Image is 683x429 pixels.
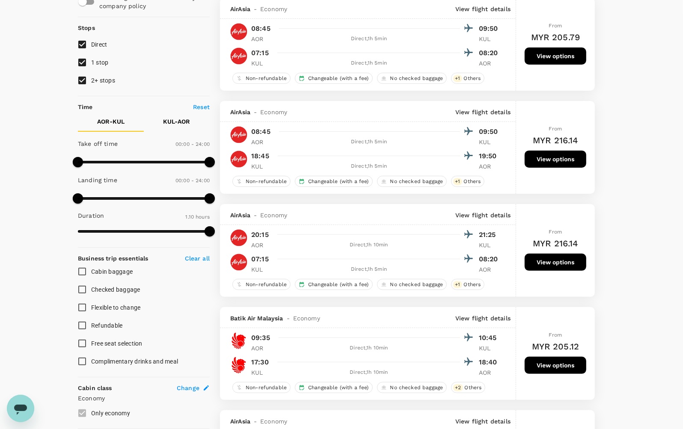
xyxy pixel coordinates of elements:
[91,59,109,66] span: 1 stop
[260,417,287,426] span: Economy
[230,229,247,246] img: AK
[525,151,586,168] button: View options
[479,162,500,171] p: AOR
[242,281,290,288] span: Non-refundable
[163,117,190,126] p: KUL - AOR
[479,357,500,367] p: 18:40
[305,281,372,288] span: Changeable (with a fee)
[283,314,293,322] span: -
[479,151,500,161] p: 19:50
[377,279,447,290] div: No checked baggage
[175,141,210,147] span: 00:00 - 24:00
[251,59,273,68] p: KUL
[525,47,586,65] button: View options
[230,5,250,13] span: AirAsia
[479,344,500,352] p: KUL
[479,333,500,343] p: 10:45
[455,314,511,322] p: View flight details
[251,127,270,137] p: 08:45
[533,237,578,250] h6: MYR 216.14
[250,417,260,426] span: -
[479,59,500,68] p: AOR
[251,48,269,58] p: 07:15
[260,5,287,13] span: Economy
[91,286,140,293] span: Checked baggage
[295,73,372,84] div: Changeable (with a fee)
[460,178,484,185] span: Others
[251,35,273,43] p: AOR
[230,108,250,116] span: AirAsia
[251,241,273,249] p: AOR
[460,281,484,288] span: Others
[232,279,291,290] div: Non-refundable
[278,35,460,43] div: Direct , 1h 5min
[175,178,210,183] span: 00:00 - 24:00
[525,357,586,374] button: View options
[251,344,273,352] p: AOR
[479,24,500,34] p: 09:50
[387,384,447,391] span: No checked baggage
[479,127,500,137] p: 09:50
[549,23,562,29] span: From
[78,139,118,148] p: Take off time
[78,24,95,31] strong: Stops
[232,382,291,393] div: Non-refundable
[251,254,269,264] p: 07:15
[230,417,250,426] span: AirAsia
[251,230,269,240] p: 20:15
[278,368,460,377] div: Direct , 1h 10min
[193,103,210,111] p: Reset
[230,211,250,219] span: AirAsia
[479,35,500,43] p: KUL
[278,344,460,352] div: Direct , 1h 10min
[278,241,460,249] div: Direct , 1h 10min
[293,314,320,322] span: Economy
[295,176,372,187] div: Changeable (with a fee)
[251,138,273,146] p: AOR
[455,417,511,426] p: View flight details
[251,162,273,171] p: KUL
[7,395,34,422] iframe: Button to launch messaging window
[377,176,447,187] div: No checked baggage
[91,41,107,48] span: Direct
[278,162,460,171] div: Direct , 1h 5min
[479,368,500,377] p: AOR
[78,255,148,262] strong: Business trip essentials
[251,368,273,377] p: KUL
[78,103,93,111] p: Time
[453,384,463,391] span: + 2
[387,281,447,288] span: No checked baggage
[278,59,460,68] div: Direct , 1h 5min
[230,314,283,322] span: Batik Air Malaysia
[295,279,372,290] div: Changeable (with a fee)
[455,211,511,219] p: View flight details
[453,178,462,185] span: + 1
[91,340,143,347] span: Free seat selection
[91,358,178,365] span: Complimentary drinks and meal
[242,178,290,185] span: Non-refundable
[230,332,247,349] img: OD
[242,75,290,82] span: Non-refundable
[251,333,270,343] p: 09:35
[453,281,462,288] span: + 1
[479,254,500,264] p: 08:20
[549,229,562,235] span: From
[91,268,133,275] span: Cabin baggage
[532,340,579,353] h6: MYR 205.12
[455,5,511,13] p: View flight details
[78,211,104,220] p: Duration
[479,241,500,249] p: KUL
[305,75,372,82] span: Changeable (with a fee)
[387,178,447,185] span: No checked baggage
[479,48,500,58] p: 08:20
[230,126,247,143] img: AK
[461,384,485,391] span: Others
[305,384,372,391] span: Changeable (with a fee)
[453,75,462,82] span: + 1
[387,75,447,82] span: No checked baggage
[91,304,141,311] span: Flexible to change
[455,108,511,116] p: View flight details
[230,357,247,374] img: OD
[278,138,460,146] div: Direct , 1h 5min
[451,382,485,393] div: +2Others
